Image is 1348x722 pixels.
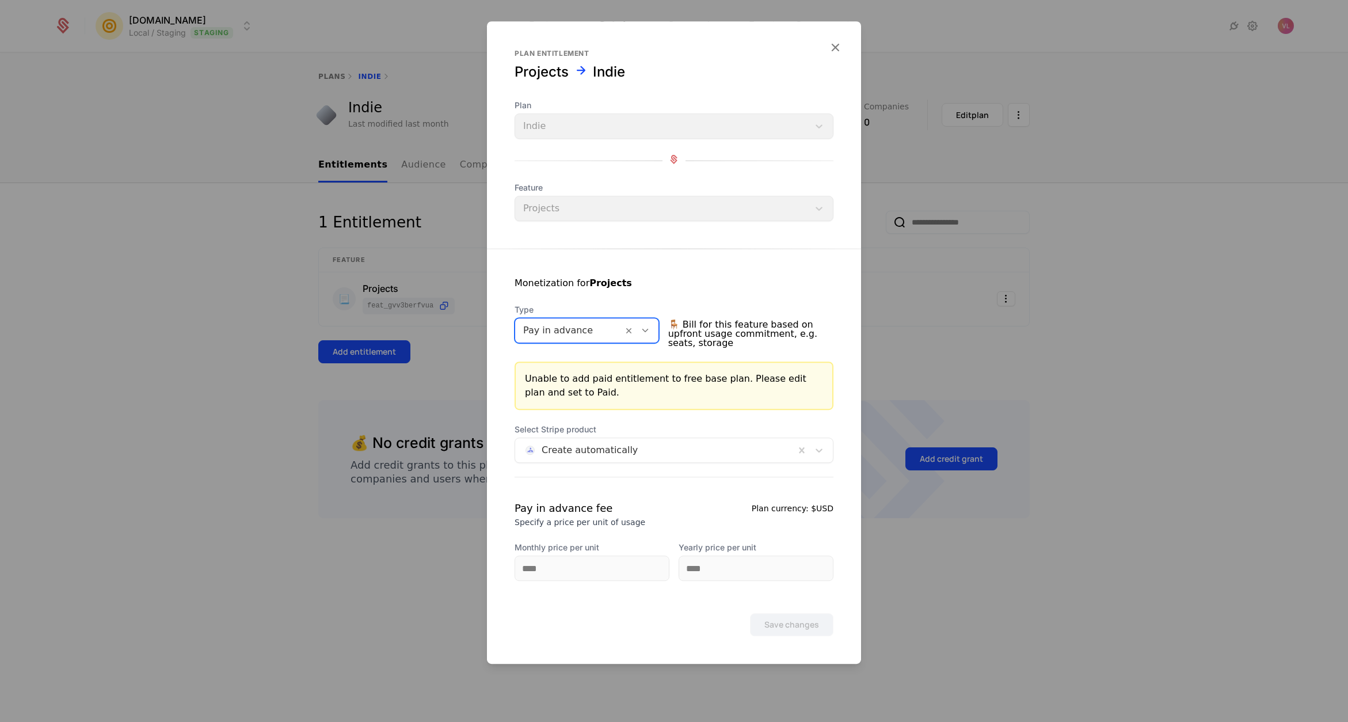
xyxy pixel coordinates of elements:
[811,504,833,513] span: $USD
[515,276,632,290] div: Monetization for
[525,372,823,400] div: Unable to add paid entitlement to free base plan. Please edit plan and set to Paid.
[679,542,833,553] label: Yearly price per unit
[515,49,833,58] div: Plan entitlement
[589,278,632,288] strong: Projects
[515,424,833,435] span: Select Stripe product
[750,613,833,636] button: Save changes
[668,316,833,352] span: 🪑 Bill for this feature based on upfront usage commitment, e.g. seats, storage
[515,63,569,81] div: Projects
[515,100,833,111] span: Plan
[515,500,645,516] div: Pay in advance fee
[515,182,833,193] span: Feature
[515,304,659,316] span: Type
[593,63,625,81] div: Indie
[515,542,669,553] label: Monthly price per unit
[752,500,833,528] div: Plan currency:
[515,516,645,528] div: Specify a price per unit of usage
